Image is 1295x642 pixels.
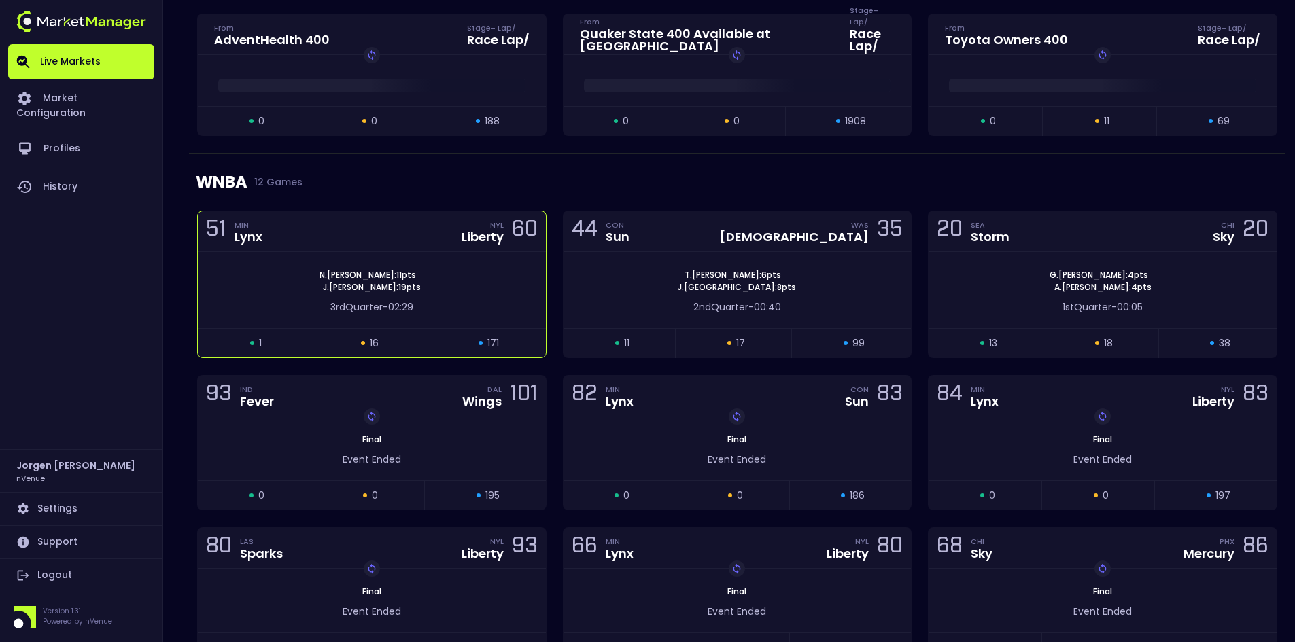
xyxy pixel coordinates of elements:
[462,395,502,408] div: Wings
[372,488,378,503] span: 0
[240,384,274,395] div: IND
[971,548,992,560] div: Sky
[8,526,154,558] a: Support
[487,336,499,351] span: 171
[16,458,135,473] h2: Jorgen [PERSON_NAME]
[462,231,504,243] div: Liberty
[214,34,330,46] div: AdventHealth 400
[827,548,869,560] div: Liberty
[1198,22,1260,33] div: Stage - Lap /
[720,231,869,243] div: [DEMOGRAPHIC_DATA]
[1117,300,1143,314] span: 00:05
[366,411,377,422] img: replayImg
[1104,114,1109,128] span: 11
[366,563,377,574] img: replayImg
[330,300,383,314] span: 3rd Quarter
[485,114,500,128] span: 188
[247,177,303,188] span: 12 Games
[235,231,262,243] div: Lynx
[850,16,895,27] div: Stage - Lap /
[851,219,869,230] div: WAS
[606,219,629,230] div: CON
[319,281,425,293] span: J . [PERSON_NAME] : 19 pts
[315,269,420,281] span: N . [PERSON_NAME] : 11 pts
[8,168,154,206] a: History
[606,395,634,408] div: Lynx
[736,336,745,351] span: 17
[580,28,834,52] div: Quaker State 400 Available at [GEOGRAPHIC_DATA]
[723,586,750,597] span: Final
[731,50,742,60] img: replayImg
[852,336,865,351] span: 99
[8,606,154,628] div: Version 1.31Powered by nVenue
[572,219,598,244] div: 44
[937,383,963,408] div: 84
[8,44,154,79] a: Live Markets
[1050,281,1156,293] span: A . [PERSON_NAME] : 4 pts
[606,536,634,547] div: MIN
[845,395,869,408] div: Sun
[490,536,504,547] div: NYL
[1219,336,1230,351] span: 38
[674,281,800,293] span: J . [GEOGRAPHIC_DATA] : 8 pts
[937,535,963,560] div: 68
[487,384,502,395] div: DAL
[1192,395,1234,408] div: Liberty
[1215,488,1230,503] span: 197
[850,384,869,395] div: CON
[580,16,834,27] div: From
[462,548,504,560] div: Liberty
[1111,300,1117,314] span: -
[680,269,785,281] span: T . [PERSON_NAME] : 6 pts
[370,336,379,351] span: 16
[1097,563,1108,574] img: replayImg
[240,395,274,408] div: Fever
[258,114,264,128] span: 0
[623,488,629,503] span: 0
[512,535,538,560] div: 93
[8,79,154,130] a: Market Configuration
[623,114,629,128] span: 0
[877,219,903,244] div: 35
[510,383,538,408] div: 101
[989,336,997,351] span: 13
[358,433,385,445] span: Final
[1243,535,1268,560] div: 86
[971,395,999,408] div: Lynx
[1220,536,1234,547] div: PHX
[467,34,530,46] div: Race Lap /
[971,231,1009,243] div: Storm
[1243,383,1268,408] div: 83
[748,300,754,314] span: -
[1218,114,1230,128] span: 69
[850,488,865,503] span: 186
[731,411,742,422] img: replayImg
[606,548,634,560] div: Lynx
[1097,411,1108,422] img: replayImg
[855,536,869,547] div: NYL
[196,154,1279,211] div: WNBA
[1097,50,1108,60] img: replayImg
[235,219,262,230] div: MIN
[467,22,530,33] div: Stage - Lap /
[43,616,112,626] p: Powered by nVenue
[693,300,748,314] span: 2nd Quarter
[1089,586,1116,597] span: Final
[708,452,766,466] span: Event Ended
[1213,231,1234,243] div: Sky
[259,336,262,351] span: 1
[572,383,598,408] div: 82
[1046,269,1152,281] span: G . [PERSON_NAME] : 4 pts
[358,586,385,597] span: Final
[206,383,232,408] div: 93
[1221,219,1234,230] div: CHI
[1184,548,1234,560] div: Mercury
[240,548,283,560] div: Sparks
[8,559,154,592] a: Logout
[1221,384,1234,395] div: NYL
[845,114,866,128] span: 1908
[606,384,634,395] div: MIN
[258,488,264,503] span: 0
[572,535,598,560] div: 66
[937,219,963,244] div: 20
